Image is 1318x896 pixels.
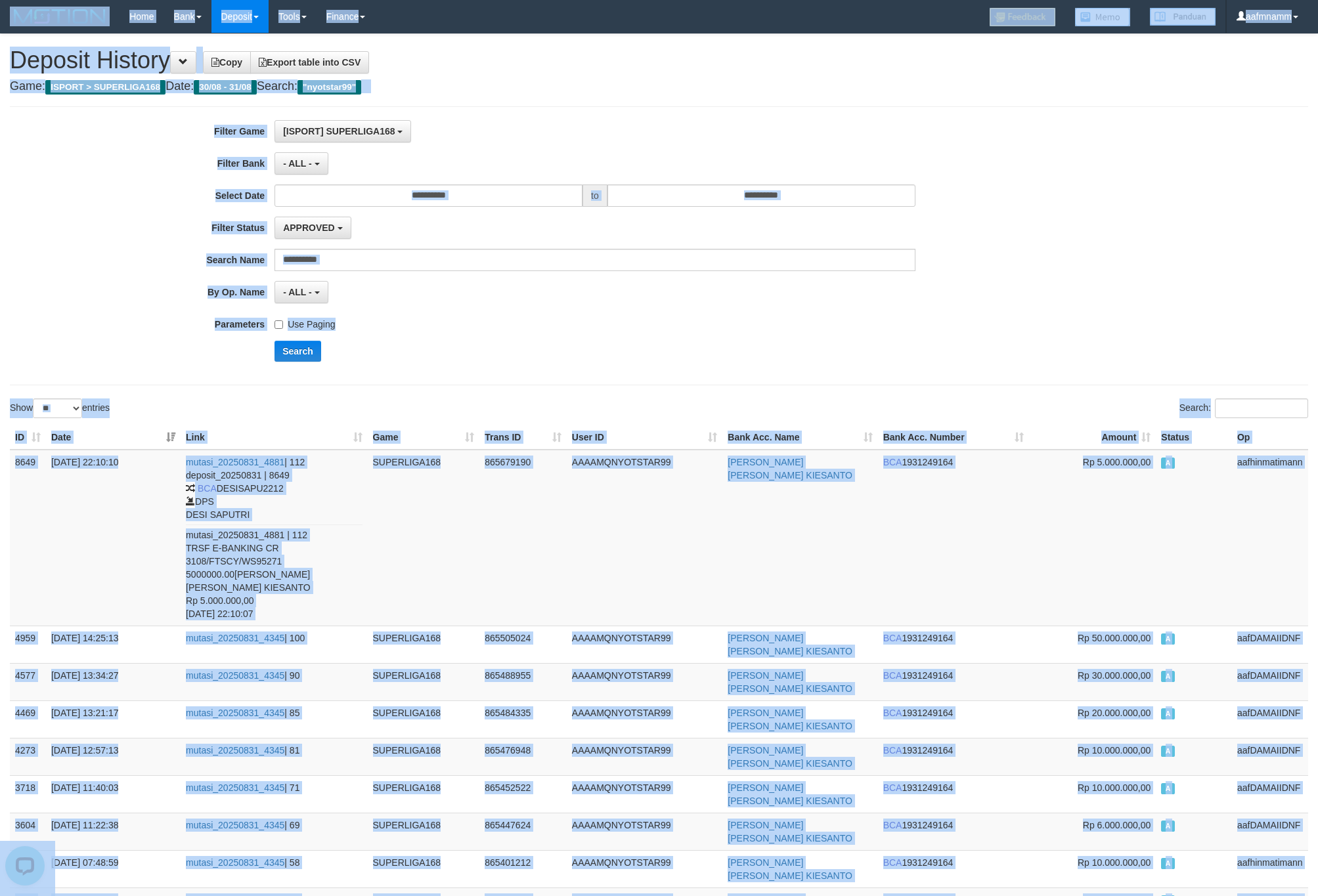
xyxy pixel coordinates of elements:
[479,425,567,450] th: Trans ID: activate to sort column ascending
[1029,425,1156,450] th: Amount: activate to sort column ascending
[46,450,181,626] td: [DATE] 22:10:10
[186,857,284,868] a: mutasi_20250831_4345
[567,850,723,887] td: AAAAMQNYOTSTAR99
[186,633,284,643] a: mutasi_20250831_4345
[5,5,45,45] button: Open LiveChat chat widget
[883,670,902,681] span: BCA
[878,850,1029,887] td: 1931249164
[1232,850,1308,887] td: aafhinmatimann
[878,738,1029,775] td: 1931249164
[883,745,902,756] span: BCA
[1161,783,1174,794] span: Approved
[181,738,367,775] td: | 81
[10,700,46,738] td: 4469
[33,398,82,418] select: Showentries
[186,469,362,620] div: deposit_20250831 | 8649 DESISAPU2212 DPS DESI SAPUTRI mutasi_20250831_4881 | 112 TRSF E-BANKING C...
[186,457,284,467] a: mutasi_20250831_4881
[46,700,181,738] td: [DATE] 13:21:17
[567,450,723,626] td: AAAAMQNYOTSTAR99
[1083,457,1151,467] span: Rp 5.000.000,00
[1232,626,1308,663] td: aafDAMAIIDNF
[1083,820,1151,830] span: Rp 6.000.000,00
[10,813,46,850] td: 3604
[181,626,367,663] td: | 100
[479,738,567,775] td: 865476948
[186,670,284,681] a: mutasi_20250831_4345
[283,126,395,137] span: [ISPORT] SUPERLIGA168
[1161,746,1174,757] span: Approved
[283,287,312,297] span: - ALL -
[1232,775,1308,813] td: aafDAMAIIDNF
[1156,425,1232,450] th: Status
[728,782,852,806] a: [PERSON_NAME] [PERSON_NAME] KIESANTO
[181,425,367,450] th: Link: activate to sort column ascending
[368,850,480,887] td: SUPERLIGA168
[1161,633,1174,645] span: Approved
[1179,398,1308,418] label: Search:
[1232,813,1308,850] td: aafDAMAIIDNF
[10,7,110,26] img: MOTION_logo.png
[878,775,1029,813] td: 1931249164
[883,457,902,467] span: BCA
[1150,8,1216,26] img: panduan.png
[186,708,284,718] a: mutasi_20250831_4345
[275,341,321,362] button: Search
[728,670,852,694] a: [PERSON_NAME] [PERSON_NAME] KIESANTO
[878,450,1029,626] td: 1931249164
[368,775,480,813] td: SUPERLIGA168
[1161,821,1174,832] span: Approved
[479,450,567,626] td: 865679190
[368,663,480,700] td: SUPERLIGA168
[283,158,312,169] span: - ALL -
[203,51,251,74] a: Copy
[10,775,46,813] td: 3718
[275,313,335,331] label: Use Paging
[878,425,1029,450] th: Bank Acc. Number: activate to sort column ascending
[567,775,723,813] td: AAAAMQNYOTSTAR99
[1232,450,1308,626] td: aafhinmatimann
[883,708,902,718] span: BCA
[883,857,902,868] span: BCA
[479,663,567,700] td: 865488955
[567,663,723,700] td: AAAAMQNYOTSTAR99
[45,80,165,95] span: ISPORT > SUPERLIGA168
[46,813,181,850] td: [DATE] 11:22:38
[1161,671,1174,682] span: Approved
[275,320,283,329] input: Use Paging
[1075,8,1130,26] img: Button%20Memo.svg
[186,745,284,756] a: mutasi_20250831_4345
[368,813,480,850] td: SUPERLIGA168
[883,820,902,830] span: BCA
[479,626,567,663] td: 865505024
[211,57,242,68] span: Copy
[194,80,257,95] span: 30/08 - 31/08
[181,813,367,850] td: | 69
[46,775,181,813] td: [DATE] 11:40:03
[728,820,852,843] a: [PERSON_NAME] [PERSON_NAME] KIESANTO
[567,425,723,450] th: User ID: activate to sort column ascending
[368,425,480,450] th: Game: activate to sort column ascending
[297,80,361,95] span: "nyotstar99"
[582,184,607,207] span: to
[186,782,284,793] a: mutasi_20250831_4345
[883,633,902,643] span: BCA
[275,120,411,142] button: [ISPORT] SUPERLIGA168
[479,813,567,850] td: 865447624
[181,450,367,626] td: | 112
[275,217,351,239] button: APPROVED
[479,700,567,738] td: 865484335
[878,700,1029,738] td: 1931249164
[878,813,1029,850] td: 1931249164
[1078,670,1151,681] span: Rp 30.000.000,00
[567,813,723,850] td: AAAAMQNYOTSTAR99
[728,745,852,769] a: [PERSON_NAME] [PERSON_NAME] KIESANTO
[10,425,46,450] th: ID: activate to sort column ascending
[1232,425,1308,450] th: Op
[479,775,567,813] td: 865452522
[186,820,284,830] a: mutasi_20250831_4345
[728,857,852,881] a: [PERSON_NAME] [PERSON_NAME] KIESANTO
[1161,858,1174,869] span: Approved
[1078,782,1151,793] span: Rp 10.000.000,00
[990,8,1055,26] img: Feedback.jpg
[368,626,480,663] td: SUPERLIGA168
